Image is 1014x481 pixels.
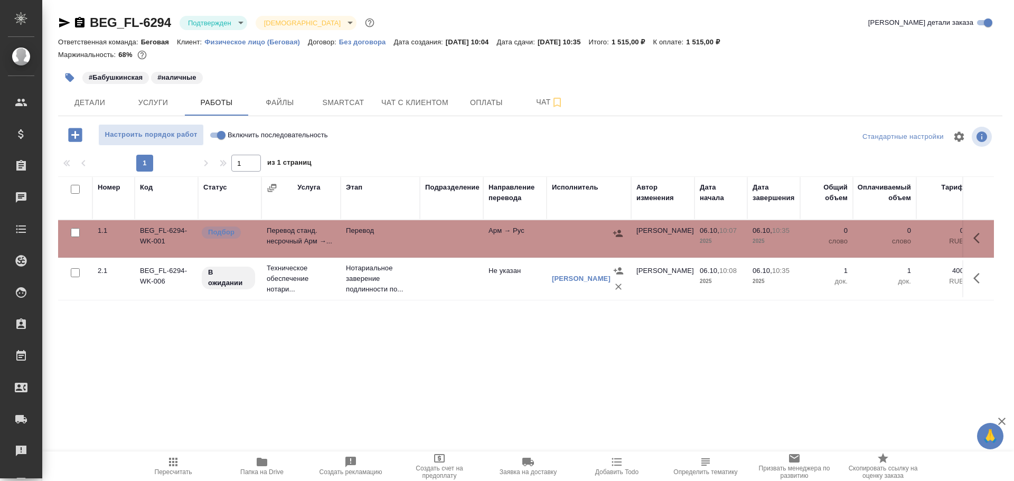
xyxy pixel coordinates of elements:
[524,96,575,109] span: Чат
[551,96,564,109] svg: Подписаться
[805,266,848,276] p: 1
[552,275,611,282] a: [PERSON_NAME]
[306,451,395,481] button: Создать рекламацию
[858,182,911,203] div: Оплачиваемый объем
[719,267,737,275] p: 10:08
[756,465,832,479] span: Призвать менеджера по развитию
[805,236,848,247] p: слово
[346,182,362,193] div: Этап
[461,96,512,109] span: Оплаты
[967,225,992,251] button: Здесь прячутся важные кнопки
[860,129,946,145] div: split button
[922,225,964,236] p: 0
[483,260,547,297] td: Не указан
[631,220,694,257] td: [PERSON_NAME]
[339,38,394,46] p: Без договора
[61,124,90,146] button: Добавить работу
[155,468,192,476] span: Пересчитать
[141,38,177,46] p: Беговая
[129,451,218,481] button: Пересчитать
[636,182,689,203] div: Автор изменения
[839,451,927,481] button: Скопировать ссылку на оценку заказа
[240,468,284,476] span: Папка на Drive
[150,72,203,81] span: наличные
[208,267,249,288] p: В ожидании
[572,451,661,481] button: Добавить Todo
[686,38,728,46] p: 1 515,00 ₽
[967,266,992,291] button: Здесь прячутся важные кнопки
[500,468,557,476] span: Заявка на доставку
[218,451,306,481] button: Папка на Drive
[858,236,911,247] p: слово
[395,451,484,481] button: Создать счет на предоплату
[595,468,639,476] span: Добавить Todo
[204,38,308,46] p: Физическое лицо (Беговая)
[946,124,972,149] span: Настроить таблицу
[753,267,772,275] p: 06.10,
[750,451,839,481] button: Призвать менеджера по развитию
[489,182,541,203] div: Направление перевода
[261,258,341,300] td: Техническое обеспечение нотари...
[446,38,497,46] p: [DATE] 10:04
[610,225,626,241] button: Назначить
[772,267,790,275] p: 10:35
[589,38,612,46] p: Итого:
[191,96,242,109] span: Работы
[805,182,848,203] div: Общий объем
[64,96,115,109] span: Детали
[89,72,143,83] p: #Бабушкинская
[700,267,719,275] p: 06.10,
[201,266,256,290] div: Исполнитель назначен, приступать к работе пока рано
[58,38,141,46] p: Ответственная команда:
[346,225,415,236] p: Перевод
[381,96,448,109] span: Чат с клиентом
[552,182,598,193] div: Исполнитель
[256,16,356,30] div: Подтвержден
[203,182,227,193] div: Статус
[401,465,477,479] span: Создать счет на предоплату
[157,72,196,83] p: #наличные
[261,18,344,27] button: [DEMOGRAPHIC_DATA]
[753,236,795,247] p: 2025
[858,225,911,236] p: 0
[339,37,394,46] a: Без договора
[185,18,234,27] button: Подтвержден
[90,15,171,30] a: BEG_FL-6294
[297,182,320,193] div: Услуга
[135,48,149,62] button: 400.00 RUB;
[805,276,848,287] p: док.
[673,468,737,476] span: Определить тематику
[496,38,537,46] p: Дата сдачи:
[58,16,71,29] button: Скопировать ссылку для ЯМессенджера
[261,220,341,257] td: Перевод станд. несрочный Арм →...
[393,38,445,46] p: Дата создания:
[719,227,737,234] p: 10:07
[58,51,118,59] p: Маржинальность:
[140,182,153,193] div: Код
[318,96,369,109] span: Smartcat
[700,276,742,287] p: 2025
[98,266,129,276] div: 2.1
[653,38,687,46] p: К оплате:
[81,72,150,81] span: Бабушкинская
[941,182,964,193] div: Тариф
[631,260,694,297] td: [PERSON_NAME]
[753,182,795,203] div: Дата завершения
[772,227,790,234] p: 10:35
[98,225,129,236] div: 1.1
[612,38,653,46] p: 1 515,00 ₽
[611,279,626,295] button: Удалить
[845,465,921,479] span: Скопировать ссылку на оценку заказа
[204,37,308,46] a: Физическое лицо (Беговая)
[98,182,120,193] div: Номер
[922,276,964,287] p: RUB
[805,225,848,236] p: 0
[972,127,994,147] span: Посмотреть информацию
[611,263,626,279] button: Назначить
[922,236,964,247] p: RUB
[700,227,719,234] p: 06.10,
[484,451,572,481] button: Заявка на доставку
[425,182,480,193] div: Подразделение
[346,263,415,295] p: Нотариальное заверение подлинности по...
[58,66,81,89] button: Добавить тэг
